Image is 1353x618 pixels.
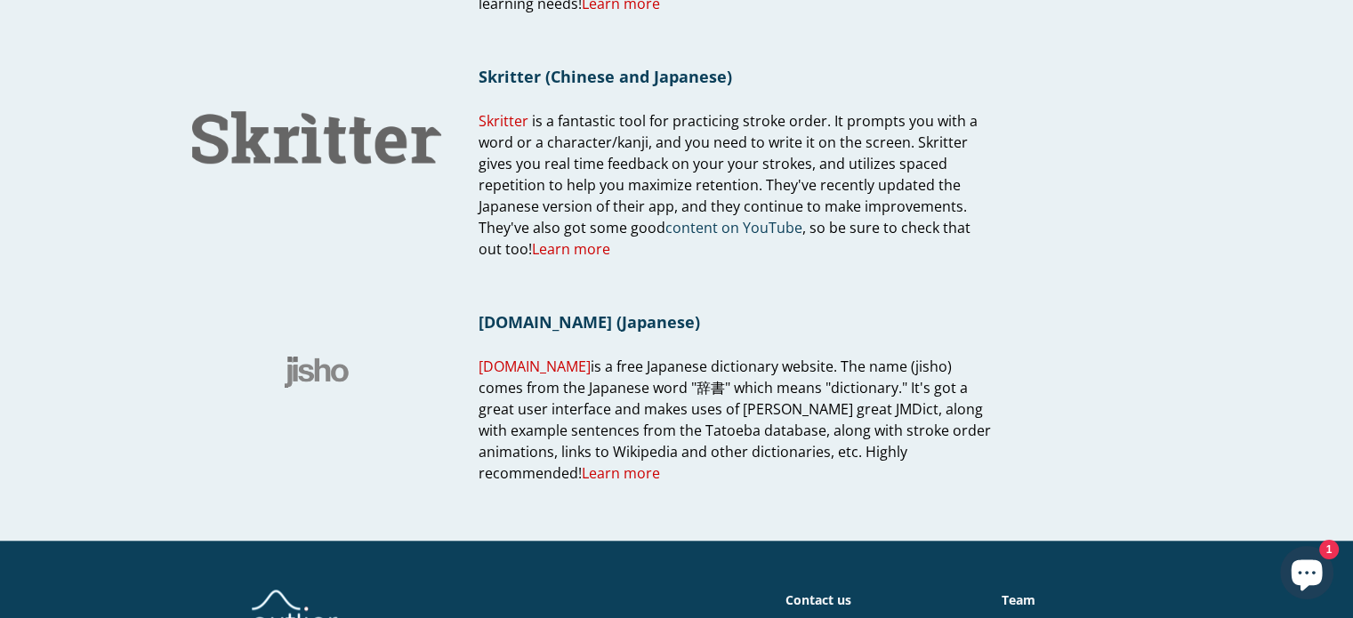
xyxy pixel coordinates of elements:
[532,239,610,259] span: Learn more
[479,111,528,132] a: Skritter
[479,111,978,259] span: is a fantastic tool for practicing stroke order. It prompts you with a word or a character/kanji,...
[479,357,591,377] a: [DOMAIN_NAME]
[479,357,591,376] span: [DOMAIN_NAME]
[785,591,851,608] a: Contact us
[582,463,660,484] a: Learn more
[479,66,995,87] h1: Skritter (Chinese and Japanese)
[479,311,995,333] h1: [DOMAIN_NAME] (Japanese)
[1002,591,1035,608] a: Team
[1275,546,1339,604] inbox-online-store-chat: Shopify online store chat
[665,218,802,238] a: content on YouTube
[582,463,660,483] span: Learn more
[479,357,991,484] span: is a free Japanese dictionary website. The name (jisho) comes from the Japanese word "辞書" which m...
